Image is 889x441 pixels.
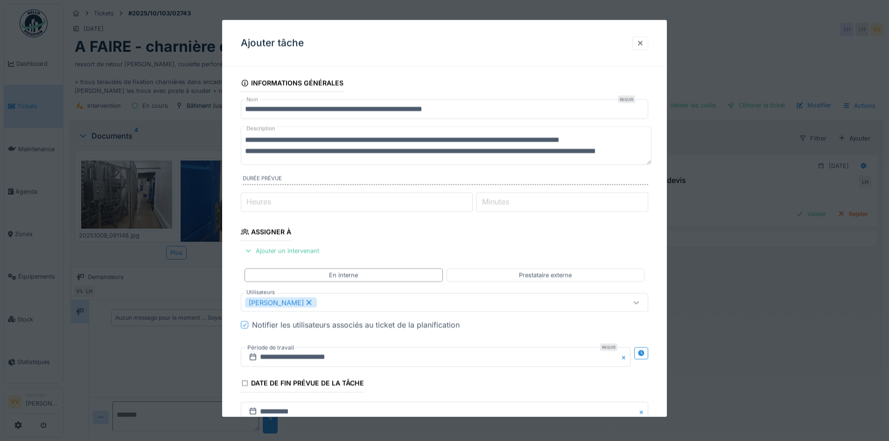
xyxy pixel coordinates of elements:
[329,271,358,280] div: En interne
[241,76,343,92] div: Informations générales
[246,343,295,353] label: Période de travail
[480,196,511,207] label: Minutes
[241,37,304,49] h3: Ajouter tâche
[600,343,617,351] div: Requis
[245,288,277,296] label: Utilisateurs
[241,225,291,241] div: Assigner à
[245,297,317,308] div: [PERSON_NAME]
[245,196,273,207] label: Heures
[638,401,648,421] button: Close
[252,319,460,330] div: Notifier les utilisateurs associés au ticket de la planification
[241,376,364,392] div: Date de fin prévue de la tâche
[519,271,572,280] div: Prestataire externe
[245,96,260,104] label: Nom
[243,175,648,185] label: Durée prévue
[620,347,630,367] button: Close
[245,123,277,134] label: Description
[618,96,635,103] div: Requis
[241,245,323,257] div: Ajouter un intervenant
